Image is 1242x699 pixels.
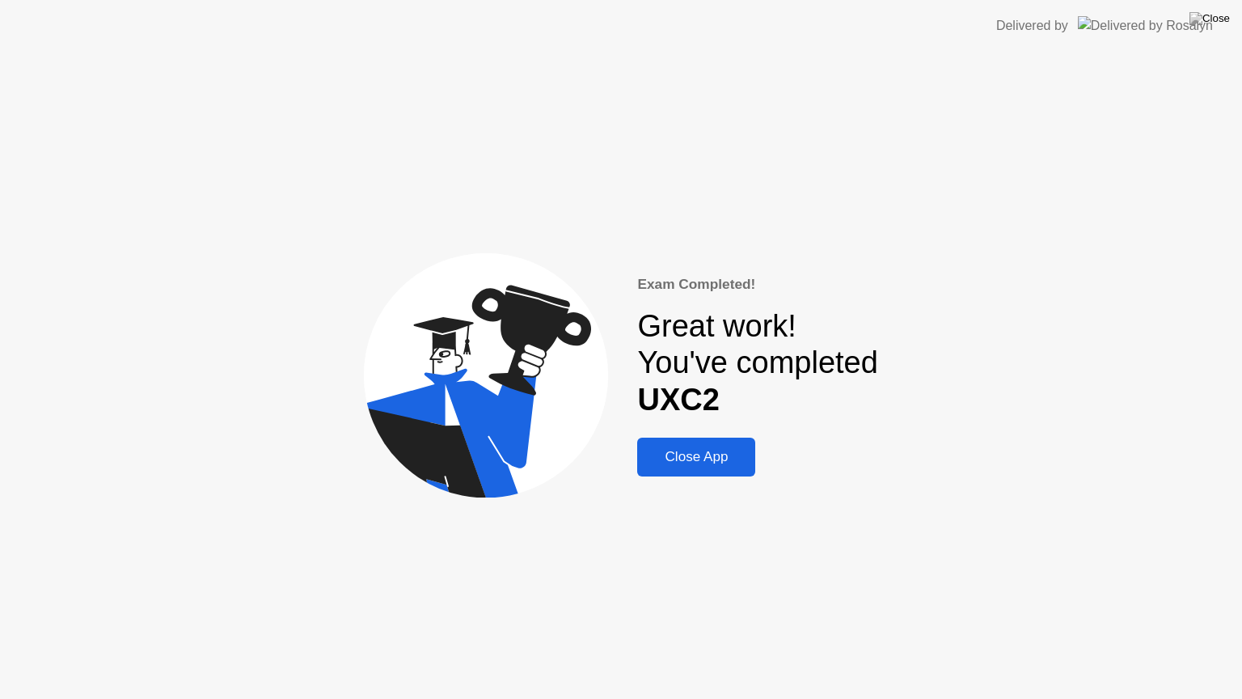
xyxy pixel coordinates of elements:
[637,274,877,295] div: Exam Completed!
[1078,16,1213,35] img: Delivered by Rosalyn
[1189,12,1230,25] img: Close
[642,449,750,465] div: Close App
[637,383,719,417] b: UXC2
[996,16,1068,36] div: Delivered by
[637,438,755,477] button: Close App
[637,308,877,419] div: Great work! You've completed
